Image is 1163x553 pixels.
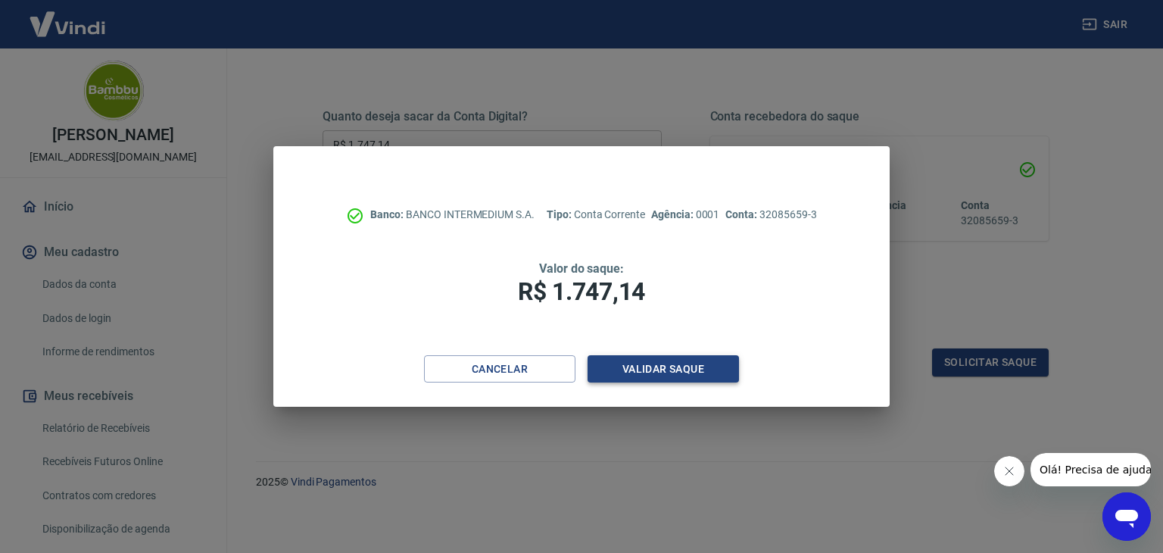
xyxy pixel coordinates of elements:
[1030,453,1151,486] iframe: Mensagem da empresa
[588,355,739,383] button: Validar saque
[518,277,645,306] span: R$ 1.747,14
[651,208,696,220] span: Agência:
[370,207,535,223] p: BANCO INTERMEDIUM S.A.
[547,208,574,220] span: Tipo:
[547,207,645,223] p: Conta Corrente
[1102,492,1151,541] iframe: Botão para abrir a janela de mensagens
[651,207,719,223] p: 0001
[9,11,127,23] span: Olá! Precisa de ajuda?
[539,261,624,276] span: Valor do saque:
[994,456,1024,486] iframe: Fechar mensagem
[370,208,406,220] span: Banco:
[725,207,816,223] p: 32085659-3
[725,208,759,220] span: Conta:
[424,355,575,383] button: Cancelar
